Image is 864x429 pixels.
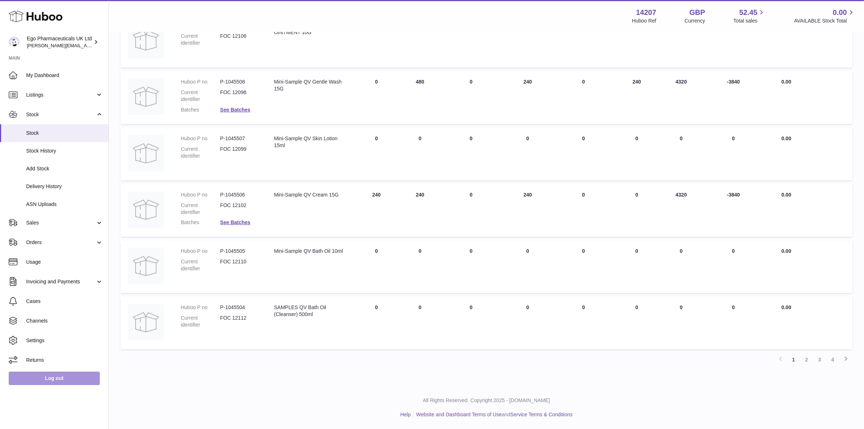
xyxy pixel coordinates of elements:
[701,128,766,181] td: 0
[398,240,442,293] td: 0
[781,248,791,254] span: 0.00
[181,106,220,113] dt: Batches
[733,8,766,24] a: 52.45 Total sales
[27,35,92,49] div: Ego Pharmaceuticals UK Ltd
[26,278,95,285] span: Invoicing and Payments
[500,297,555,349] td: 0
[414,411,573,418] li: and
[701,15,766,68] td: -2160
[181,78,220,85] dt: Huboo P no
[701,71,766,124] td: -3840
[220,191,259,198] dd: P-1045506
[582,135,585,141] span: 0
[662,15,701,68] td: 2640
[398,71,442,124] td: 480
[781,79,791,85] span: 0.00
[26,165,103,172] span: Add Stock
[398,128,442,181] td: 0
[9,372,100,385] a: Log out
[181,258,220,272] dt: Current identifier
[26,239,95,246] span: Orders
[181,191,220,198] dt: Huboo P no
[733,17,766,24] span: Total sales
[274,78,347,92] div: Mini-Sample QV Gentle Wash 15G
[794,8,855,24] a: 0.00 AVAILABLE Stock Total
[26,259,103,266] span: Usage
[510,412,573,417] a: Service Terms & Conditions
[701,240,766,293] td: 0
[787,353,800,366] a: 1
[582,79,585,85] span: 0
[416,412,502,417] a: Website and Dashboard Terms of Use
[27,43,184,48] span: [PERSON_NAME][EMAIL_ADDRESS][PERSON_NAME][DOMAIN_NAME]
[612,128,662,181] td: 0
[398,297,442,349] td: 0
[220,304,259,311] dd: P-1045504
[685,17,705,24] div: Currency
[500,15,555,68] td: 0
[582,304,585,310] span: 0
[826,353,839,366] a: 4
[781,135,791,141] span: 0.00
[26,147,103,154] span: Stock History
[181,89,220,103] dt: Current identifier
[220,248,259,255] dd: P-1045505
[582,192,585,198] span: 0
[500,184,555,237] td: 240
[181,219,220,226] dt: Batches
[500,71,555,124] td: 240
[662,184,701,237] td: 4320
[26,92,95,98] span: Listings
[355,128,398,181] td: 0
[398,15,442,68] td: 0
[128,191,164,228] img: product image
[220,107,250,113] a: See Batches
[500,128,555,181] td: 0
[662,240,701,293] td: 0
[612,240,662,293] td: 0
[355,71,398,124] td: 0
[181,135,220,142] dt: Huboo P no
[662,128,701,181] td: 0
[26,183,103,190] span: Delivery History
[26,298,103,305] span: Cases
[274,248,347,255] div: Mini-Sample QV Bath Oil 10ml
[794,17,855,24] span: AVAILABLE Stock Total
[26,357,103,364] span: Returns
[26,111,95,118] span: Stock
[612,15,662,68] td: 0
[632,17,656,24] div: Huboo Ref
[274,135,347,149] div: Mini-Sample QV Skin Lotion 15ml
[442,240,501,293] td: 0
[181,304,220,311] dt: Huboo P no
[181,202,220,216] dt: Current identifier
[636,8,656,17] strong: 14207
[220,315,259,328] dd: FOC 12112
[442,15,501,68] td: 0
[220,89,259,103] dd: FOC 12096
[26,219,95,226] span: Sales
[612,297,662,349] td: 0
[128,135,164,171] img: product image
[355,240,398,293] td: 0
[220,146,259,159] dd: FOC 12099
[800,353,813,366] a: 2
[689,8,705,17] strong: GBP
[442,297,501,349] td: 0
[813,353,826,366] a: 3
[355,297,398,349] td: 0
[128,78,164,115] img: product image
[582,248,585,254] span: 0
[26,337,103,344] span: Settings
[442,71,501,124] td: 0
[442,184,501,237] td: 0
[128,304,164,340] img: product image
[355,15,398,68] td: 480
[701,297,766,349] td: 0
[781,192,791,198] span: 0.00
[398,184,442,237] td: 240
[274,304,347,318] div: SAMPLES QV Bath Oil (Cleanser) 500ml
[115,397,858,404] p: All Rights Reserved. Copyright 2025 - [DOMAIN_NAME]
[26,317,103,324] span: Channels
[662,297,701,349] td: 0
